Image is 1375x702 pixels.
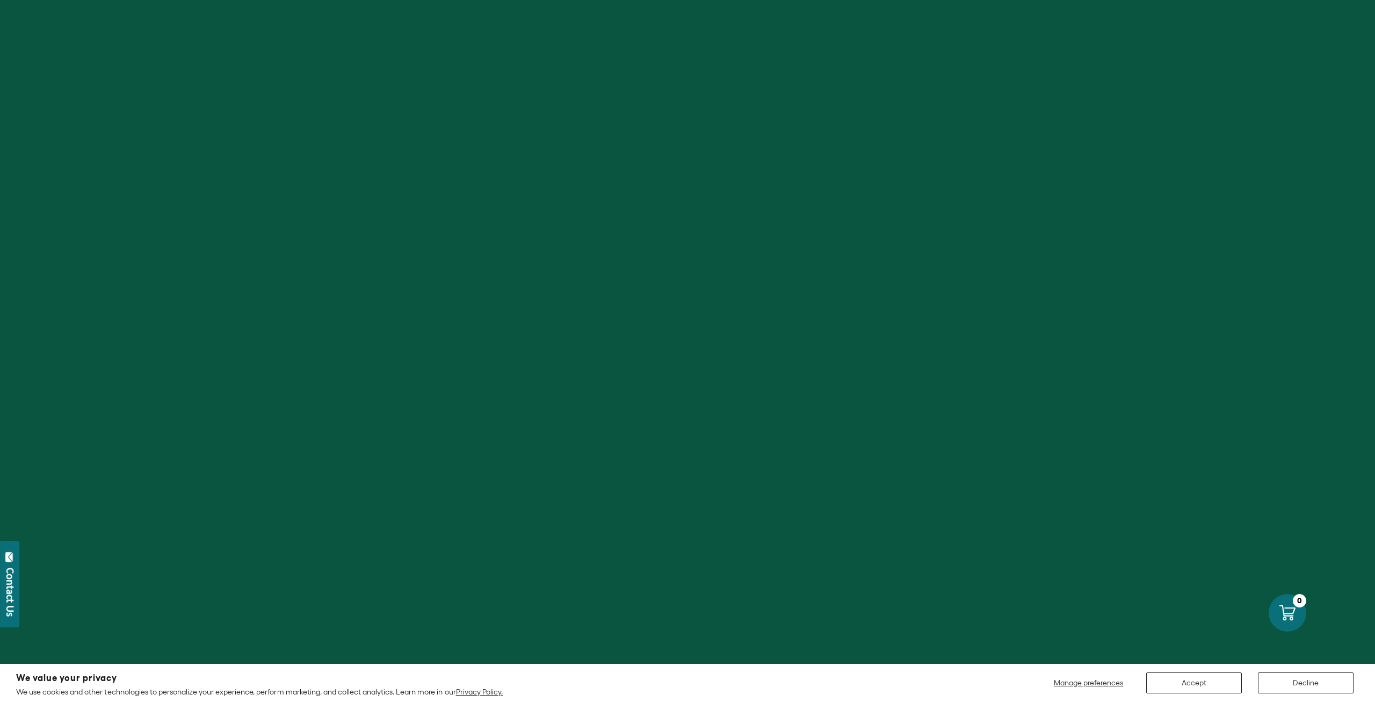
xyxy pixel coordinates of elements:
p: We use cookies and other technologies to personalize your experience, perform marketing, and coll... [16,687,503,697]
div: Contact Us [5,568,16,617]
button: Decline [1258,672,1354,693]
h2: We value your privacy [16,674,503,683]
a: Privacy Policy. [456,687,503,696]
button: Accept [1146,672,1242,693]
div: 0 [1293,594,1306,607]
button: Manage preferences [1047,672,1130,693]
span: Manage preferences [1054,678,1123,687]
